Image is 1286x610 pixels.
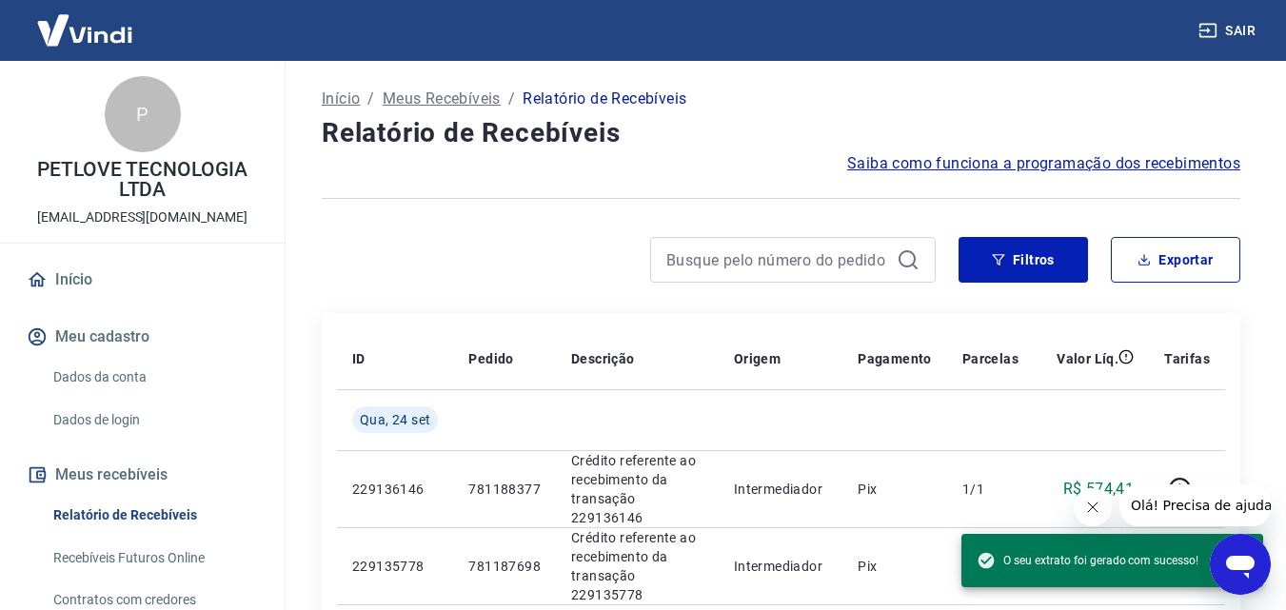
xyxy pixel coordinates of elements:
[1119,484,1271,526] iframe: Mensagem da empresa
[11,13,160,29] span: Olá! Precisa de ajuda?
[46,358,262,397] a: Dados da conta
[977,551,1198,570] span: O seu extrato foi gerado com sucesso!
[23,316,262,358] button: Meu cadastro
[23,454,262,496] button: Meus recebíveis
[1210,534,1271,595] iframe: Botão para abrir a janela de mensagens
[1195,13,1263,49] button: Sair
[23,1,147,59] img: Vindi
[858,480,932,499] p: Pix
[46,401,262,440] a: Dados de login
[37,207,247,227] p: [EMAIL_ADDRESS][DOMAIN_NAME]
[352,480,438,499] p: 229136146
[360,410,430,429] span: Qua, 24 set
[1057,349,1118,368] p: Valor Líq.
[322,114,1240,152] h4: Relatório de Recebíveis
[962,480,1019,499] p: 1/1
[468,557,541,576] p: 781187698
[352,349,366,368] p: ID
[1164,349,1210,368] p: Tarifas
[1111,237,1240,283] button: Exportar
[959,237,1088,283] button: Filtros
[1074,488,1112,526] iframe: Fechar mensagem
[858,557,932,576] p: Pix
[523,88,686,110] p: Relatório de Recebíveis
[734,349,781,368] p: Origem
[847,152,1240,175] a: Saiba como funciona a programação dos recebimentos
[734,557,827,576] p: Intermediador
[1063,478,1135,501] p: R$ 574,41
[15,160,269,200] p: PETLOVE TECNOLOGIA LTDA
[666,246,889,274] input: Busque pelo número do pedido
[105,76,181,152] div: P
[352,557,438,576] p: 229135778
[734,480,827,499] p: Intermediador
[46,539,262,578] a: Recebíveis Futuros Online
[367,88,374,110] p: /
[383,88,501,110] a: Meus Recebíveis
[508,88,515,110] p: /
[468,349,513,368] p: Pedido
[571,451,703,527] p: Crédito referente ao recebimento da transação 229136146
[571,528,703,604] p: Crédito referente ao recebimento da transação 229135778
[46,496,262,535] a: Relatório de Recebíveis
[23,259,262,301] a: Início
[571,349,635,368] p: Descrição
[858,349,932,368] p: Pagamento
[322,88,360,110] a: Início
[468,480,541,499] p: 781188377
[962,349,1019,368] p: Parcelas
